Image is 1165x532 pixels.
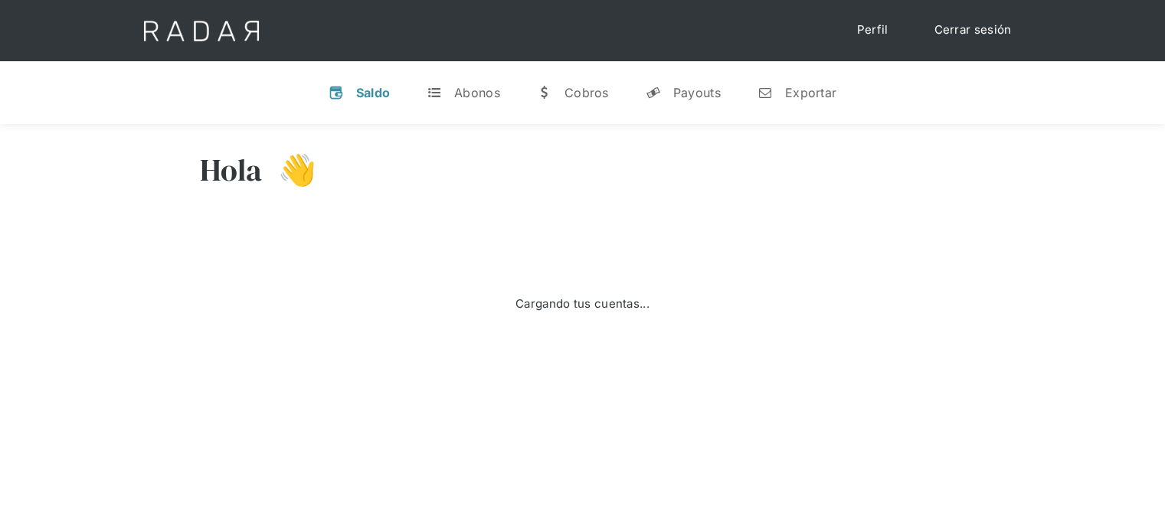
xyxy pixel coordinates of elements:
a: Cerrar sesión [919,15,1027,45]
h3: 👋 [263,151,316,189]
div: w [537,85,552,100]
div: Payouts [673,85,721,100]
div: y [646,85,661,100]
div: Saldo [356,85,391,100]
div: Abonos [454,85,500,100]
div: t [427,85,442,100]
div: Cargando tus cuentas... [515,295,650,313]
div: Exportar [785,85,836,100]
div: v [329,85,344,100]
div: Cobros [565,85,609,100]
div: n [758,85,773,100]
h3: Hola [200,151,263,189]
a: Perfil [842,15,904,45]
